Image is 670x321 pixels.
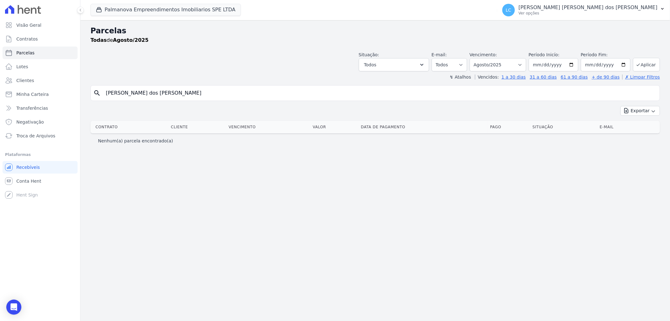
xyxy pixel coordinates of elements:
span: Negativação [16,119,44,125]
span: Todos [364,61,376,69]
a: Conta Hent [3,175,78,187]
p: Nenhum(a) parcela encontrado(a) [98,138,173,144]
button: Exportar [620,106,660,116]
th: Pago [488,121,530,133]
a: Transferências [3,102,78,114]
th: Cliente [168,121,226,133]
label: Situação: [359,52,379,57]
p: de [90,36,149,44]
span: LC [506,8,511,12]
strong: Todas [90,37,107,43]
button: Aplicar [633,58,660,71]
a: 61 a 90 dias [561,75,588,80]
a: Contratos [3,33,78,45]
p: [PERSON_NAME] [PERSON_NAME] dos [PERSON_NAME] [519,4,657,11]
h2: Parcelas [90,25,660,36]
a: Clientes [3,74,78,87]
button: Todos [359,58,429,71]
label: Período Inicío: [529,52,559,57]
span: Visão Geral [16,22,41,28]
span: Transferências [16,105,48,111]
a: Lotes [3,60,78,73]
label: ↯ Atalhos [449,75,471,80]
span: Parcelas [16,50,35,56]
th: Vencimento [226,121,310,133]
label: E-mail: [432,52,447,57]
th: Data de Pagamento [358,121,488,133]
a: 31 a 60 dias [530,75,557,80]
a: Parcelas [3,47,78,59]
strong: Agosto/2025 [113,37,149,43]
span: Minha Carteira [16,91,49,97]
label: Vencimento: [470,52,497,57]
a: Recebíveis [3,161,78,174]
input: Buscar por nome do lote ou do cliente [102,87,657,99]
a: Minha Carteira [3,88,78,101]
i: search [93,89,101,97]
div: Open Intercom Messenger [6,300,21,315]
a: ✗ Limpar Filtros [622,75,660,80]
a: Visão Geral [3,19,78,31]
span: Lotes [16,64,28,70]
span: Contratos [16,36,38,42]
a: Troca de Arquivos [3,130,78,142]
p: Ver opções [519,11,657,16]
th: E-mail [597,121,647,133]
th: Contrato [90,121,168,133]
div: Plataformas [5,151,75,158]
span: Troca de Arquivos [16,133,55,139]
span: Conta Hent [16,178,41,184]
span: Clientes [16,77,34,84]
th: Situação [530,121,597,133]
label: Vencidos: [475,75,499,80]
button: LC [PERSON_NAME] [PERSON_NAME] dos [PERSON_NAME] Ver opções [497,1,670,19]
a: Negativação [3,116,78,128]
th: Valor [310,121,359,133]
button: Palmanova Empreendimentos Imobiliarios SPE LTDA [90,4,241,16]
a: 1 a 30 dias [502,75,526,80]
a: + de 90 dias [592,75,620,80]
label: Período Fim: [581,52,630,58]
span: Recebíveis [16,164,40,170]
